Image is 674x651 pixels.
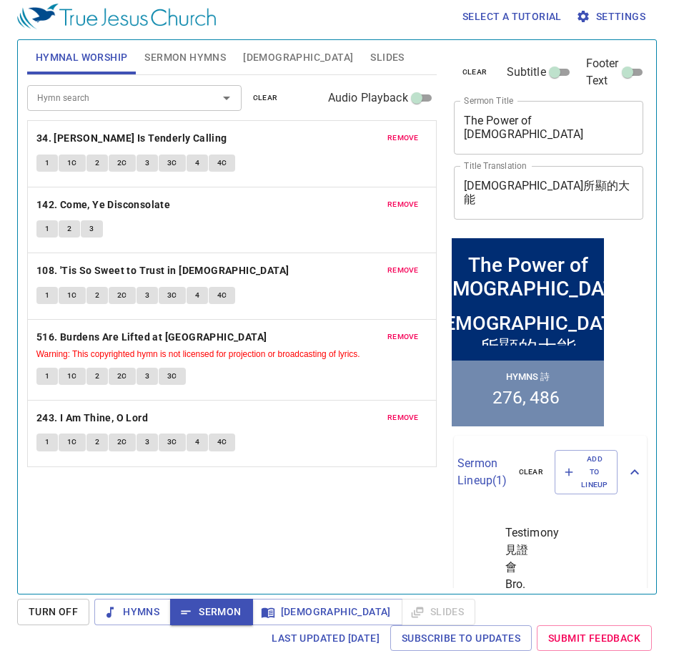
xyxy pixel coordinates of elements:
p: Sermon Lineup ( 1 ) [457,455,507,489]
button: 1 [36,368,58,385]
span: 2 [95,436,99,449]
span: 4C [217,157,227,170]
span: 3C [167,157,177,170]
button: 4 [187,155,208,172]
span: 2 [95,157,99,170]
span: 4C [217,436,227,449]
span: Sermon Hymns [144,49,226,67]
button: 3C [159,368,186,385]
span: remove [387,132,419,145]
button: 4C [209,287,236,304]
span: [DEMOGRAPHIC_DATA] [243,49,353,67]
button: 1C [59,368,86,385]
span: 4C [217,289,227,302]
li: 276 [44,152,78,173]
button: 2 [59,220,80,238]
span: 2C [117,370,127,383]
small: Warning: This copyrighted hymn is not licensed for projection or broadcasting of lyrics. [36,349,360,359]
button: remove [379,409,427,426]
span: 2C [117,436,127,449]
span: Subscribe to Updates [402,630,520,647]
span: Last updated [DATE] [272,630,380,647]
button: 142. Come, Ye Disconsolate [36,196,173,214]
button: 3C [159,155,186,172]
span: Sermon [182,603,241,621]
button: 108. 'Tis So Sweet to Trust in [DEMOGRAPHIC_DATA] [36,262,292,280]
span: remove [387,198,419,211]
span: 1 [45,370,49,383]
p: Hymns 詩 [58,137,101,149]
button: Turn Off [17,599,89,625]
div: Sermon Lineup(1)clearAdd to Lineup [454,436,647,509]
span: 3 [145,370,149,383]
span: remove [387,264,419,277]
span: 1C [67,289,77,302]
span: clear [462,66,487,79]
button: 1 [36,287,58,304]
span: Slides [370,49,404,67]
button: remove [379,328,427,346]
span: 1C [67,370,77,383]
button: 34. [PERSON_NAME] Is Tenderly Calling [36,129,229,147]
button: 3C [159,434,186,451]
span: 1 [45,157,49,170]
span: 3 [89,222,94,235]
span: 3C [167,289,177,302]
button: remove [379,262,427,279]
span: 2 [67,222,71,235]
span: Settings [579,8,645,26]
span: 2 [95,289,99,302]
button: Select a tutorial [457,4,568,30]
span: [DEMOGRAPHIC_DATA] [264,603,391,621]
span: clear [519,466,544,479]
button: 1C [59,434,86,451]
button: 2C [109,155,136,172]
span: 3 [145,157,149,170]
span: Subtitle [507,64,546,81]
span: 1 [45,222,49,235]
li: 486 [81,152,111,173]
span: 1 [45,436,49,449]
button: 1C [59,287,86,304]
button: 2C [109,368,136,385]
button: 4 [187,434,208,451]
img: True Jesus Church [17,4,216,29]
button: 2 [86,155,108,172]
span: Audio Playback [328,89,408,107]
span: Submit Feedback [548,630,640,647]
span: 4 [195,157,199,170]
span: 2 [95,370,99,383]
button: 1 [36,220,58,238]
span: Add to Lineup [564,453,608,492]
button: 2C [109,287,136,304]
button: 2 [86,368,108,385]
button: Settings [573,4,651,30]
span: 2C [117,289,127,302]
span: 4 [195,289,199,302]
iframe: from-child [448,235,608,430]
span: 2C [117,157,127,170]
button: 3C [159,287,186,304]
button: clear [510,464,552,481]
button: clear [244,89,287,107]
button: clear [454,64,496,81]
span: remove [387,331,419,343]
button: 4C [209,434,236,451]
button: 1 [36,434,58,451]
span: 1C [67,436,77,449]
button: 243. I Am Thine, O Lord [36,409,151,427]
button: 2C [109,434,136,451]
button: 3 [137,368,158,385]
button: 3 [137,287,158,304]
button: Add to Lineup [555,450,618,495]
span: 4 [195,436,199,449]
button: 4C [209,155,236,172]
button: 1 [36,155,58,172]
b: 108. 'Tis So Sweet to Trust in [DEMOGRAPHIC_DATA] [36,262,289,280]
b: 142. Come, Ye Disconsolate [36,196,170,214]
span: remove [387,411,419,424]
button: 1C [59,155,86,172]
button: [DEMOGRAPHIC_DATA] [252,599,402,625]
span: Turn Off [29,603,78,621]
button: Open [217,88,237,108]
